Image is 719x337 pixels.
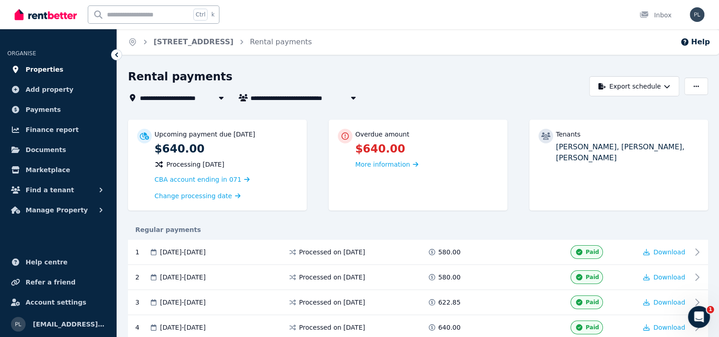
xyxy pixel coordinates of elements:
button: Download [643,298,685,307]
span: [DATE] - [DATE] [160,247,206,257]
span: Help centre [26,257,68,268]
a: Change processing date [154,191,240,200]
span: Paid [586,274,599,281]
div: 2 [135,270,149,284]
div: Inbox [639,11,671,20]
p: Upcoming payment due [DATE] [154,130,255,139]
p: [PERSON_NAME], [PERSON_NAME], [PERSON_NAME] [556,142,699,163]
span: Processed on [DATE] [299,273,365,282]
span: Find a tenant [26,184,74,195]
button: Download [643,273,685,282]
button: Help [680,37,710,47]
button: Export schedule [589,76,679,96]
span: [DATE] - [DATE] [160,323,206,332]
a: Documents [7,141,109,159]
span: Account settings [26,297,86,308]
span: More information [355,161,410,168]
span: Processed on [DATE] [299,323,365,332]
span: Processing [DATE] [166,160,224,169]
a: Properties [7,60,109,79]
span: [EMAIL_ADDRESS][DOMAIN_NAME] [33,319,106,330]
a: Rental payments [250,37,312,46]
div: Regular payments [128,225,708,234]
span: CBA account ending in 071 [154,176,241,183]
span: Paid [586,324,599,331]
span: Processed on [DATE] [299,298,365,307]
a: Refer a friend [7,273,109,291]
img: plmarkt@gmail.com [11,317,26,332]
iframe: Intercom live chat [688,306,710,328]
div: 1 [135,245,149,259]
img: RentBetter [15,8,77,21]
span: Ctrl [193,9,208,21]
span: 580.00 [438,273,461,282]
a: Account settings [7,293,109,311]
p: $640.00 [154,142,298,156]
span: 640.00 [438,323,461,332]
span: Finance report [26,124,79,135]
a: [STREET_ADDRESS] [154,37,234,46]
p: $640.00 [355,142,498,156]
h1: Rental payments [128,69,233,84]
span: Download [653,299,685,306]
span: Payments [26,104,61,115]
button: Manage Property [7,201,109,219]
img: plmarkt@gmail.com [690,7,704,22]
div: 3 [135,295,149,309]
a: Marketplace [7,161,109,179]
a: Payments [7,100,109,119]
span: Paid [586,248,599,256]
span: Documents [26,144,66,155]
span: [DATE] - [DATE] [160,298,206,307]
span: [DATE] - [DATE] [160,273,206,282]
span: 1 [707,306,714,313]
button: Download [643,323,685,332]
span: Change processing date [154,191,232,200]
span: Marketplace [26,164,70,175]
a: Add property [7,80,109,99]
span: Manage Property [26,205,88,216]
span: Paid [586,299,599,306]
span: k [211,11,214,18]
nav: Breadcrumb [117,29,323,55]
span: Processed on [DATE] [299,247,365,257]
div: 4 [135,321,149,334]
span: Download [653,248,685,256]
span: Properties [26,64,64,75]
span: Refer a friend [26,277,75,288]
span: Download [653,324,685,331]
a: Help centre [7,253,109,271]
a: Finance report [7,121,109,139]
button: Find a tenant [7,181,109,199]
span: ORGANISE [7,50,36,57]
span: 622.85 [438,298,461,307]
p: Overdue amount [355,130,409,139]
button: Download [643,247,685,257]
span: Download [653,274,685,281]
span: 580.00 [438,247,461,257]
p: Tenants [556,130,581,139]
span: Add property [26,84,74,95]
